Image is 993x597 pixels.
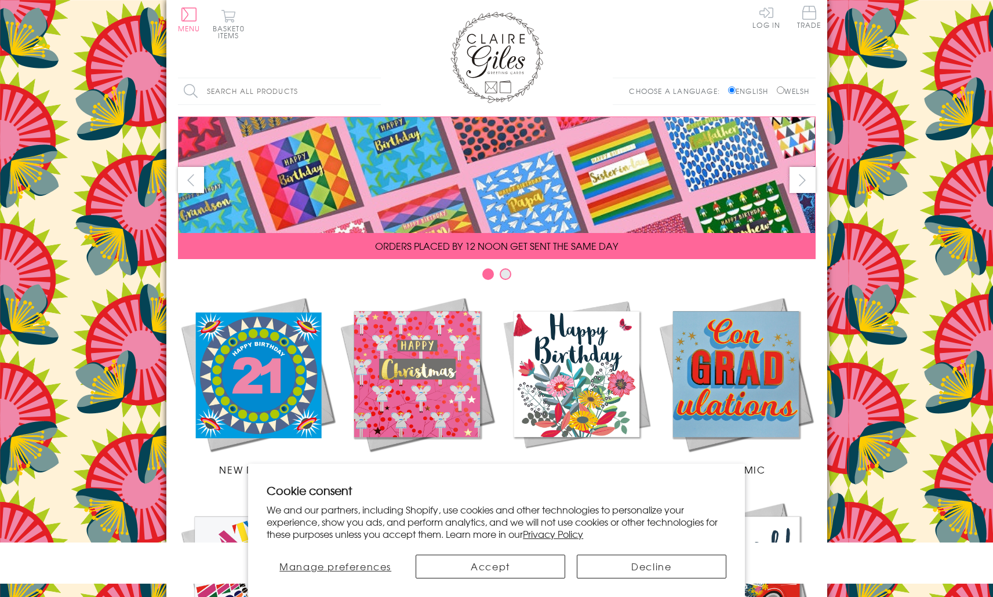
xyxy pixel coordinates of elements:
input: English [728,86,736,94]
button: Menu [178,8,201,32]
span: Birthdays [548,463,604,476]
h2: Cookie consent [267,482,726,498]
span: Manage preferences [279,559,391,573]
span: Menu [178,23,201,34]
div: Carousel Pagination [178,268,816,286]
span: 0 items [218,23,245,41]
button: Carousel Page 1 (Current Slide) [482,268,494,280]
a: New Releases [178,294,337,476]
input: Search all products [178,78,381,104]
p: Choose a language: [629,86,726,96]
button: next [790,167,816,193]
button: Basket0 items [213,9,245,39]
label: English [728,86,774,96]
button: Accept [416,555,565,578]
a: Log In [752,6,780,28]
a: Privacy Policy [523,527,583,541]
label: Welsh [777,86,810,96]
button: prev [178,167,204,193]
span: New Releases [219,463,295,476]
p: We and our partners, including Shopify, use cookies and other technologies to personalize your ex... [267,504,726,540]
a: Trade [797,6,821,31]
button: Decline [577,555,726,578]
img: Claire Giles Greetings Cards [450,12,543,103]
button: Manage preferences [267,555,404,578]
input: Welsh [777,86,784,94]
a: Academic [656,294,816,476]
span: Trade [797,6,821,28]
a: Birthdays [497,294,656,476]
button: Carousel Page 2 [500,268,511,280]
span: Academic [706,463,766,476]
input: Search [369,78,381,104]
span: ORDERS PLACED BY 12 NOON GET SENT THE SAME DAY [375,239,618,253]
a: Christmas [337,294,497,476]
span: Christmas [387,463,446,476]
